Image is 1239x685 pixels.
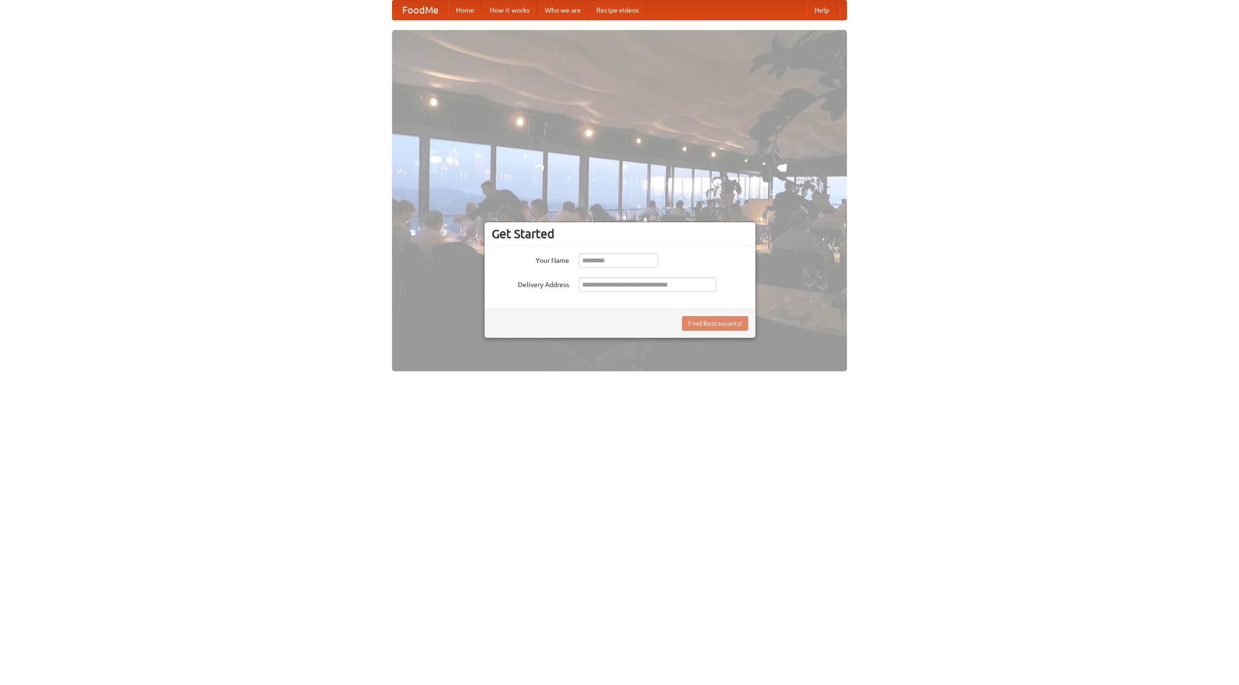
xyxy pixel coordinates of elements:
a: Who we are [537,0,589,20]
label: Delivery Address [492,277,569,289]
button: Find Restaurants! [682,316,748,331]
a: How it works [482,0,537,20]
a: FoodMe [393,0,448,20]
h3: Get Started [492,227,748,241]
a: Recipe videos [589,0,647,20]
a: Home [448,0,482,20]
a: Help [807,0,837,20]
label: Your Name [492,253,569,265]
